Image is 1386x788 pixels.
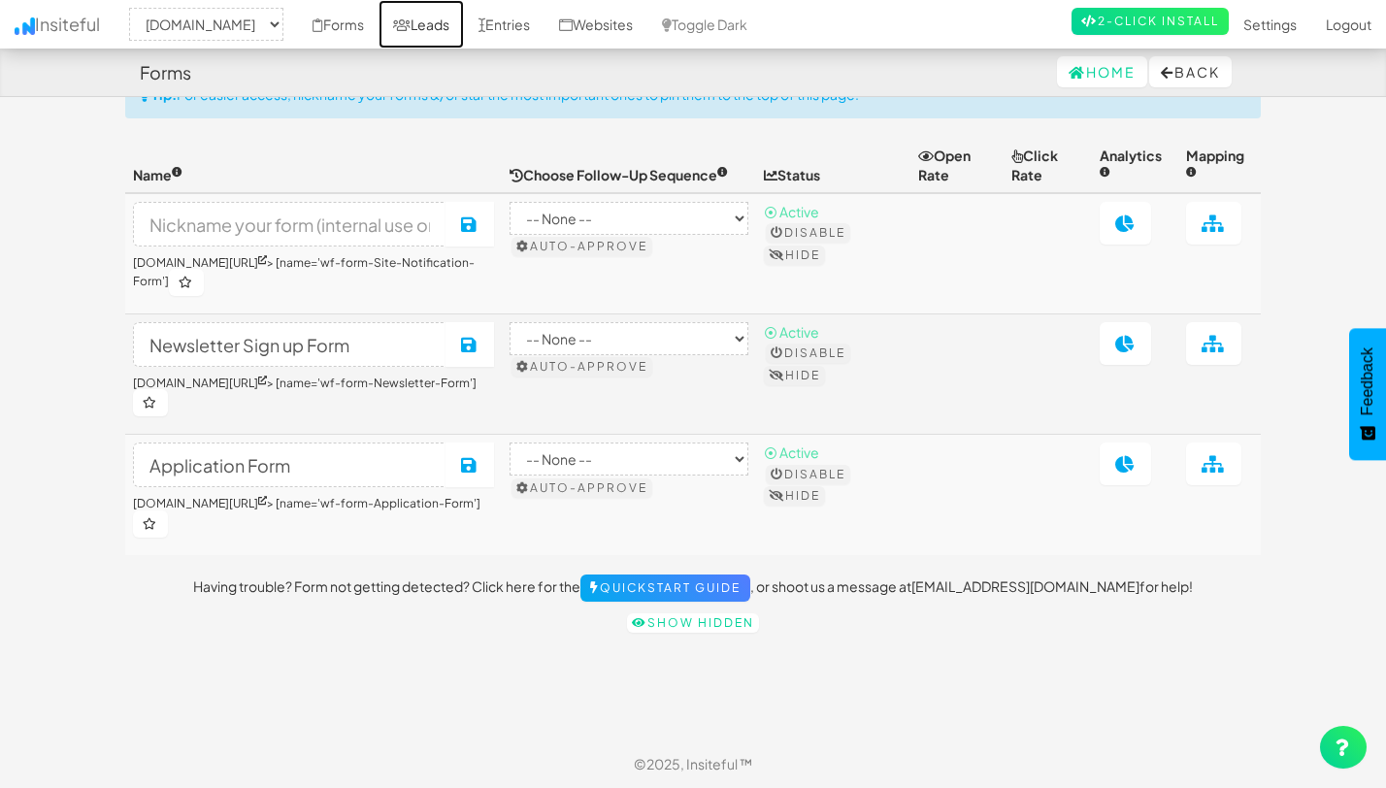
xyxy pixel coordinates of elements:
[1057,56,1147,87] a: Home
[756,138,910,193] th: Status
[764,203,819,220] span: ⦿ Active
[133,255,267,270] a: [DOMAIN_NAME][URL]
[1149,56,1232,87] button: Back
[1004,138,1092,193] th: Click Rate
[510,166,728,183] span: Choose Follow-Up Sequence
[511,237,652,256] button: Auto-approve
[766,344,850,363] button: Disable
[133,443,446,487] input: Nickname your form (internal use only)
[1072,8,1229,35] a: 2-Click Install
[133,322,446,367] input: Nickname your form (internal use only)
[133,497,494,537] h6: > [name='wf-form-Application-Form']
[511,357,652,377] button: Auto-approve
[511,478,652,498] button: Auto-approve
[766,223,850,243] button: Disable
[1100,147,1162,183] span: Analytics
[911,576,1139,594] a: [EMAIL_ADDRESS][DOMAIN_NAME]
[766,465,850,484] button: Disable
[133,377,494,416] h6: > [name='wf-form-Newsletter-Form']
[764,366,825,385] button: Hide
[1349,328,1386,460] button: Feedback - Show survey
[125,575,1261,602] p: Having trouble? Form not getting detected? Click here for the , or shoot us a message at for help!
[910,138,1004,193] th: Open Rate
[764,246,825,265] button: Hide
[133,376,267,390] a: [DOMAIN_NAME][URL]
[764,443,819,461] span: ⦿ Active
[764,486,825,506] button: Hide
[580,575,750,602] a: Quickstart Guide
[627,613,759,633] a: Show hidden
[1186,147,1244,183] span: Mapping
[133,202,446,246] input: Nickname your form (internal use only)
[140,63,191,82] h4: Forms
[764,323,819,341] span: ⦿ Active
[1359,347,1376,415] span: Feedback
[133,256,494,296] h6: > [name='wf-form-Site-Notification-Form']
[133,166,182,183] span: Name
[133,496,267,510] a: [DOMAIN_NAME][URL]
[15,17,35,35] img: icon.png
